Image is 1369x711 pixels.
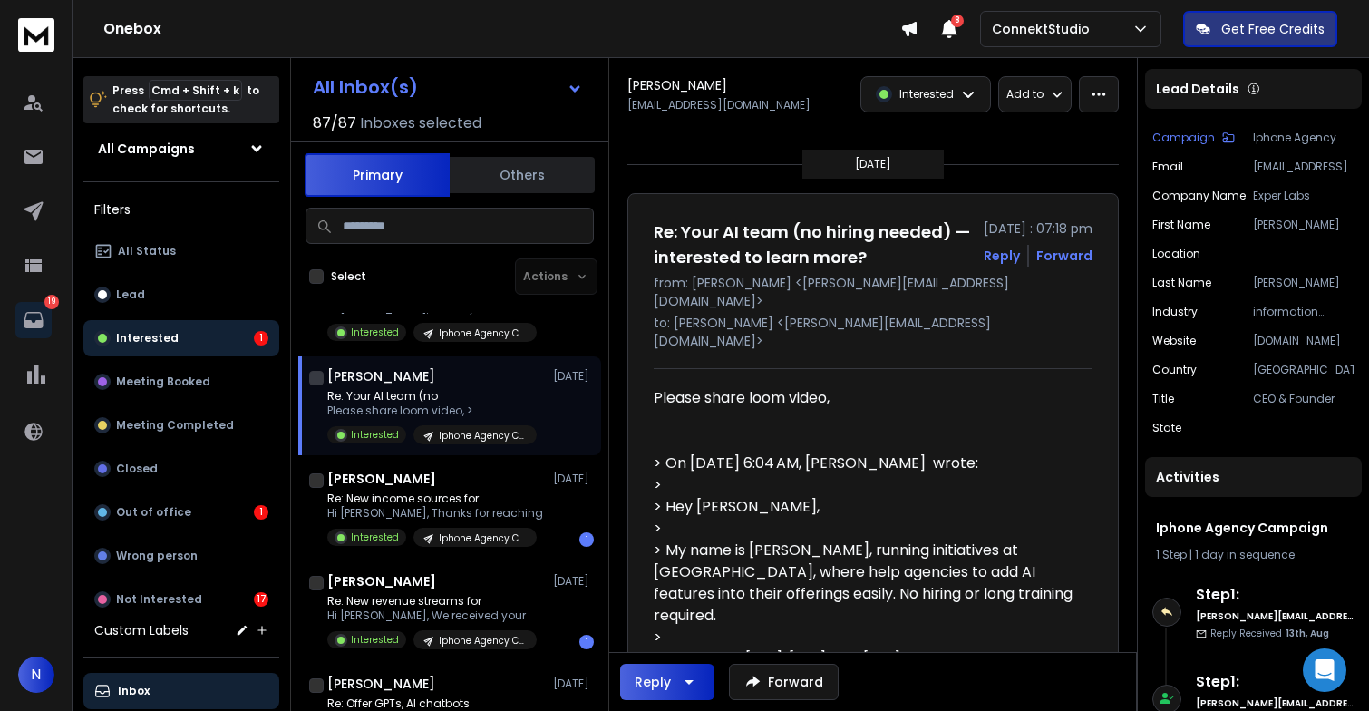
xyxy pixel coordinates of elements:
[1152,218,1210,232] p: First Name
[327,367,435,385] h1: [PERSON_NAME]
[1253,218,1354,232] p: [PERSON_NAME]
[1152,160,1183,174] p: Email
[1156,548,1351,562] div: |
[18,657,54,693] button: N
[620,664,714,700] button: Reply
[18,18,54,52] img: logo
[1152,247,1200,261] p: location
[1006,87,1044,102] p: Add to
[327,675,435,693] h1: [PERSON_NAME]
[1196,584,1354,606] h6: Step 1 :
[351,633,399,647] p: Interested
[1195,547,1295,562] span: 1 day in sequence
[1210,627,1329,640] p: Reply Received
[635,673,671,691] div: Reply
[327,572,436,590] h1: [PERSON_NAME]
[112,82,259,118] p: Press to check for shortcuts.
[331,269,366,284] label: Select
[553,574,594,589] p: [DATE]
[327,696,545,711] p: Re: Offer GPTs, AI chatbots
[254,505,268,520] div: 1
[1253,189,1354,203] p: Exper Labs
[313,78,418,96] h1: All Inbox(s)
[83,131,279,167] button: All Campaigns
[98,140,195,158] h1: All Campaigns
[305,153,450,197] button: Primary
[855,157,891,171] p: [DATE]
[1221,20,1325,38] p: Get Free Credits
[1286,627,1329,640] span: 13th, Aug
[1303,648,1346,692] div: Open Intercom Messenger
[83,364,279,400] button: Meeting Booked
[360,112,481,134] h3: Inboxes selected
[1253,305,1354,319] p: information technology & services
[439,634,526,648] p: Iphone Agency Campaign
[327,404,537,418] p: Please share loom video, >
[1145,457,1362,497] div: Activities
[327,389,537,404] p: Re: Your AI team (no
[951,15,964,27] span: 8
[83,233,279,269] button: All Status
[1156,547,1187,562] span: 1 Step
[579,532,594,547] div: 1
[1253,160,1354,174] p: [EMAIL_ADDRESS][DOMAIN_NAME]
[627,98,811,112] p: [EMAIL_ADDRESS][DOMAIN_NAME]
[327,506,543,521] p: Hi [PERSON_NAME], Thanks for reaching
[298,69,597,105] button: All Inbox(s)
[15,302,52,338] a: 19
[553,677,594,691] p: [DATE]
[116,331,179,346] p: Interested
[327,609,537,623] p: Hi [PERSON_NAME], We received your
[83,538,279,574] button: Wrong person
[654,274,1092,310] p: from: [PERSON_NAME] <[PERSON_NAME][EMAIL_ADDRESS][DOMAIN_NAME]>
[1253,131,1354,145] p: Iphone Agency Campaign
[1152,334,1196,348] p: website
[1152,131,1235,145] button: Campaign
[83,581,279,618] button: Not Interested17
[83,673,279,709] button: Inbox
[351,326,399,339] p: Interested
[83,407,279,443] button: Meeting Completed
[118,244,176,258] p: All Status
[116,505,191,520] p: Out of office
[1253,392,1354,406] p: CEO & Founder
[351,531,399,544] p: Interested
[118,684,150,698] p: Inbox
[579,635,594,649] div: 1
[1253,334,1354,348] p: [DOMAIN_NAME]
[1152,363,1197,377] p: Country
[116,287,145,302] p: Lead
[1152,189,1246,203] p: Company Name
[1036,247,1092,265] div: Forward
[351,428,399,442] p: Interested
[1152,421,1181,435] p: State
[984,219,1092,238] p: [DATE] : 07:18 pm
[44,295,59,309] p: 19
[1253,276,1354,290] p: [PERSON_NAME]
[1196,696,1354,710] h6: [PERSON_NAME][EMAIL_ADDRESS][DOMAIN_NAME]
[83,197,279,222] h3: Filters
[94,621,189,639] h3: Custom Labels
[103,18,900,40] h1: Onebox
[992,20,1097,38] p: ConnektStudio
[1196,671,1354,693] h6: Step 1 :
[729,664,839,700] button: Forward
[116,418,234,433] p: Meeting Completed
[439,531,526,545] p: Iphone Agency Campaign
[83,320,279,356] button: Interested1
[254,331,268,346] div: 1
[1152,392,1174,406] p: title
[439,326,526,340] p: Iphone Agency Campaign
[899,87,954,102] p: Interested
[116,549,198,563] p: Wrong person
[327,594,537,609] p: Re: New revenue streams for
[1196,609,1354,623] h6: [PERSON_NAME][EMAIL_ADDRESS][DOMAIN_NAME]
[654,219,973,270] h1: Re: Your AI team (no hiring needed) — interested to learn more?
[450,155,595,195] button: Others
[1152,276,1211,290] p: Last Name
[654,314,1092,350] p: to: [PERSON_NAME] <[PERSON_NAME][EMAIL_ADDRESS][DOMAIN_NAME]>
[83,277,279,313] button: Lead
